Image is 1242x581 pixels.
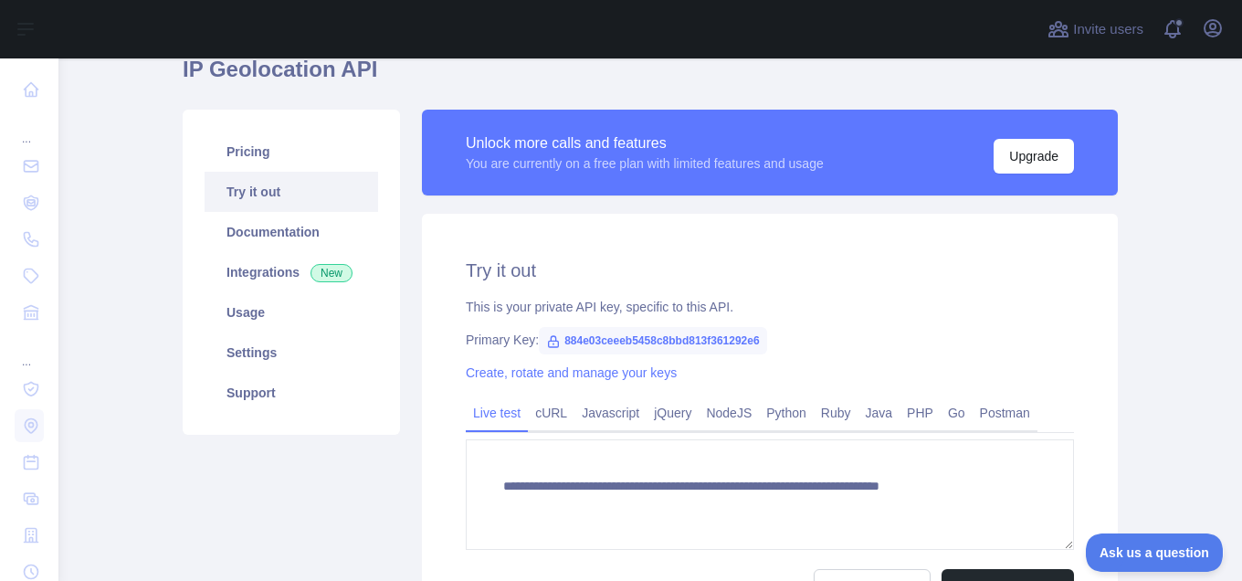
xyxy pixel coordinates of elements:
span: Invite users [1073,19,1143,40]
h1: IP Geolocation API [183,55,1118,99]
a: Ruby [814,398,858,428]
h2: Try it out [466,258,1074,283]
span: 884e03ceeeb5458c8bbd813f361292e6 [539,327,767,354]
div: ... [15,333,44,369]
a: Live test [466,398,528,428]
a: Python [759,398,814,428]
a: Create, rotate and manage your keys [466,365,677,380]
span: New [310,264,353,282]
div: You are currently on a free plan with limited features and usage [466,154,824,173]
a: Java [858,398,900,428]
a: NodeJS [699,398,759,428]
a: Documentation [205,212,378,252]
a: jQuery [647,398,699,428]
a: Pricing [205,132,378,172]
a: Go [941,398,973,428]
a: Javascript [574,398,647,428]
a: Support [205,373,378,413]
div: Unlock more calls and features [466,132,824,154]
a: Settings [205,333,378,373]
div: Primary Key: [466,331,1074,349]
a: Usage [205,292,378,333]
button: Upgrade [994,139,1074,174]
iframe: Toggle Customer Support [1086,533,1224,572]
div: ... [15,110,44,146]
button: Invite users [1044,15,1147,44]
a: Postman [973,398,1037,428]
a: PHP [900,398,941,428]
a: Integrations New [205,252,378,292]
a: Try it out [205,172,378,212]
div: This is your private API key, specific to this API. [466,298,1074,316]
a: cURL [528,398,574,428]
